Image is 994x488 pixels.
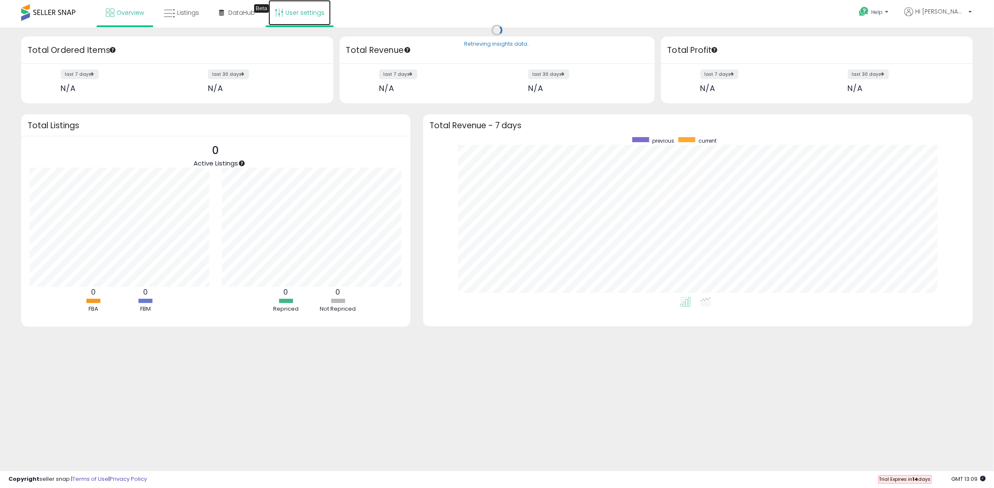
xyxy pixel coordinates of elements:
[848,84,958,93] div: N/A
[208,69,249,79] label: last 30 days
[254,4,269,13] div: Tooltip anchor
[379,69,417,79] label: last 7 days
[871,8,883,16] span: Help
[667,44,967,56] h3: Total Profit
[61,69,99,79] label: last 7 days
[711,46,718,54] div: Tooltip anchor
[848,69,889,79] label: last 30 days
[858,6,869,17] i: Get Help
[284,287,288,297] b: 0
[346,44,648,56] h3: Total Revenue
[260,305,311,313] div: Repriced
[915,7,966,16] span: Hi [PERSON_NAME]
[336,287,341,297] b: 0
[404,46,411,54] div: Tooltip anchor
[379,84,490,93] div: N/A
[652,137,674,144] span: previous
[429,122,966,129] h3: Total Revenue - 7 days
[61,84,171,93] div: N/A
[120,305,171,313] div: FBM
[116,8,144,17] span: Overview
[194,159,238,168] span: Active Listings
[68,305,119,313] div: FBA
[109,46,116,54] div: Tooltip anchor
[143,287,148,297] b: 0
[701,84,811,93] div: N/A
[313,305,363,313] div: Not Repriced
[698,137,717,144] span: current
[528,69,569,79] label: last 30 days
[194,143,238,159] p: 0
[701,69,739,79] label: last 7 days
[228,8,255,17] span: DataHub
[28,44,327,56] h3: Total Ordered Items
[238,160,246,167] div: Tooltip anchor
[904,7,972,26] a: Hi [PERSON_NAME]
[528,84,640,93] div: N/A
[464,41,530,48] div: Retrieving insights data..
[91,287,96,297] b: 0
[28,122,404,129] h3: Total Listings
[177,8,199,17] span: Listings
[208,84,318,93] div: N/A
